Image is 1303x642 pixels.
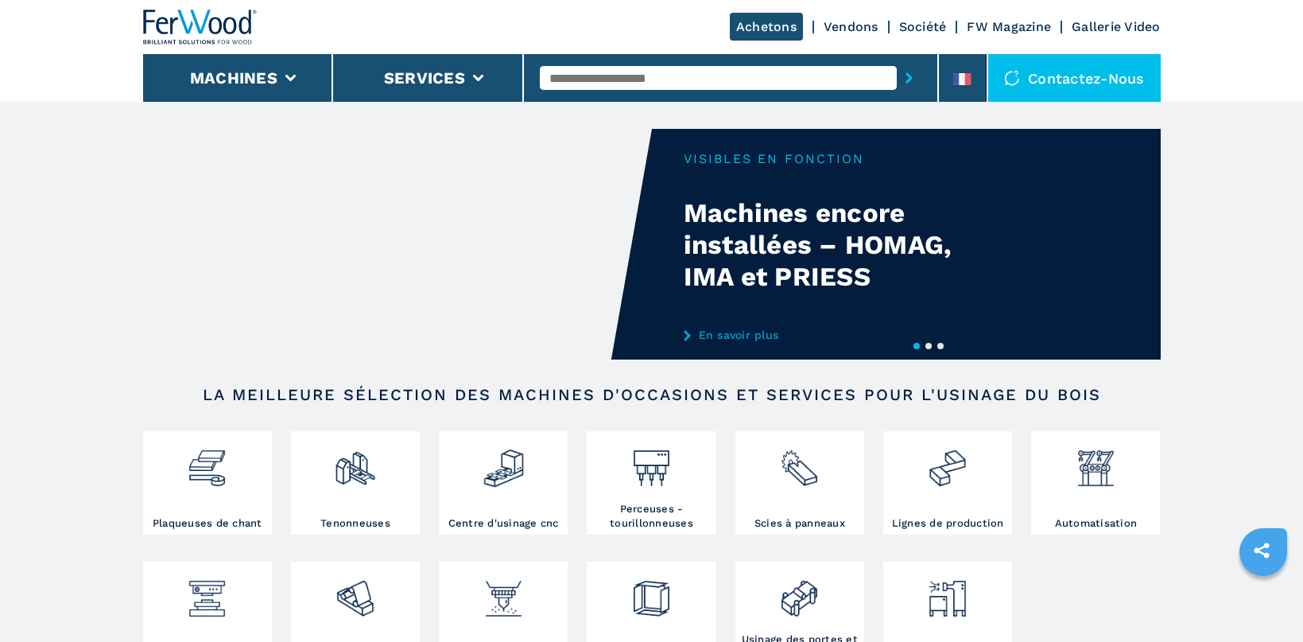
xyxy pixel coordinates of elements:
div: Contactez-nous [988,54,1161,102]
img: linee_di_produzione_2.png [926,435,968,489]
button: submit-button [897,60,921,96]
h3: Plaqueuses de chant [153,516,262,531]
img: centro_di_lavoro_cnc_2.png [483,435,525,489]
button: 3 [937,343,944,349]
h3: Lignes de production [892,516,1004,531]
h3: Scies à panneaux [754,516,845,531]
img: montaggio_imballaggio_2.png [630,566,673,620]
a: Vendons [824,19,878,34]
img: lavorazione_porte_finestre_2.png [778,566,820,620]
img: levigatrici_2.png [334,566,376,620]
video: Your browser does not support the video tag. [143,129,652,360]
a: sharethis [1242,531,1282,570]
a: Tenonneuses [291,431,420,535]
button: Machines [190,68,277,88]
a: Perceuses - tourillonneuses [587,431,715,535]
a: Société [899,19,947,34]
a: Plaqueuses de chant [143,431,272,535]
button: 2 [925,343,932,349]
h3: Perceuses - tourillonneuses [591,502,712,531]
img: bordatrici_1.png [186,435,228,489]
img: Contactez-nous [1004,70,1020,86]
img: aspirazione_1.png [926,566,968,620]
img: Ferwood [143,10,258,45]
button: 1 [913,343,920,349]
h3: Tenonneuses [320,516,390,531]
img: verniciatura_1.png [483,566,525,620]
a: FW Magazine [967,19,1051,34]
h2: LA MEILLEURE SÉLECTION DES MACHINES D'OCCASIONS ET SERVICES POUR L'USINAGE DU BOIS [194,385,1110,404]
img: pressa-strettoia.png [186,566,228,620]
img: foratrici_inseritrici_2.png [630,435,673,489]
a: Automatisation [1031,431,1160,535]
a: Scies à panneaux [735,431,864,535]
a: Lignes de production [883,431,1012,535]
a: Centre d'usinage cnc [439,431,568,535]
button: Services [384,68,465,88]
a: Gallerie Video [1072,19,1161,34]
a: Achetons [730,13,803,41]
a: En savoir plus [684,329,995,341]
img: squadratrici_2.png [334,435,376,489]
h3: Centre d'usinage cnc [448,516,559,531]
img: automazione.png [1075,435,1117,489]
img: sezionatrici_2.png [778,435,820,489]
h3: Automatisation [1055,516,1138,531]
